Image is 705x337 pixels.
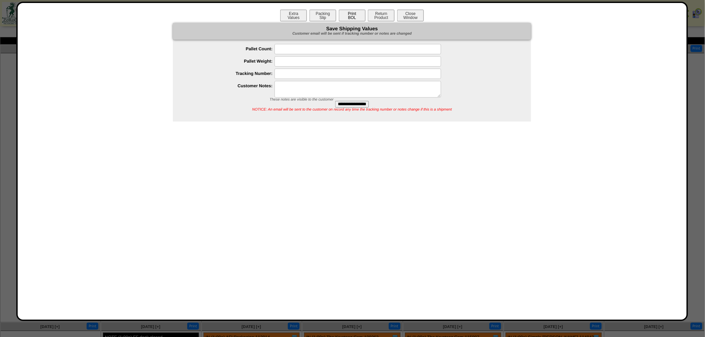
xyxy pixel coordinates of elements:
[173,31,531,36] div: Customer email will be sent if tracking number or notes are changed
[186,71,275,76] label: Tracking Number:
[186,59,275,64] label: Pallet Weight:
[270,98,334,102] span: These notes are visible to the customer
[338,15,367,20] a: PrintBOL
[368,10,394,21] button: ReturnProduct
[309,15,338,20] a: PackingSlip
[396,15,424,20] a: CloseWindow
[280,10,307,21] button: ExtraValues
[397,10,424,21] button: CloseWindow
[339,10,365,21] button: PrintBOL
[173,23,531,40] div: Save Shipping Values
[310,10,336,21] button: PackingSlip
[186,46,275,51] label: Pallet Count:
[186,83,275,88] label: Customer Notes:
[252,108,452,112] span: NOTICE: An email will be sent to the customer on record any time the tracking number or notes cha...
